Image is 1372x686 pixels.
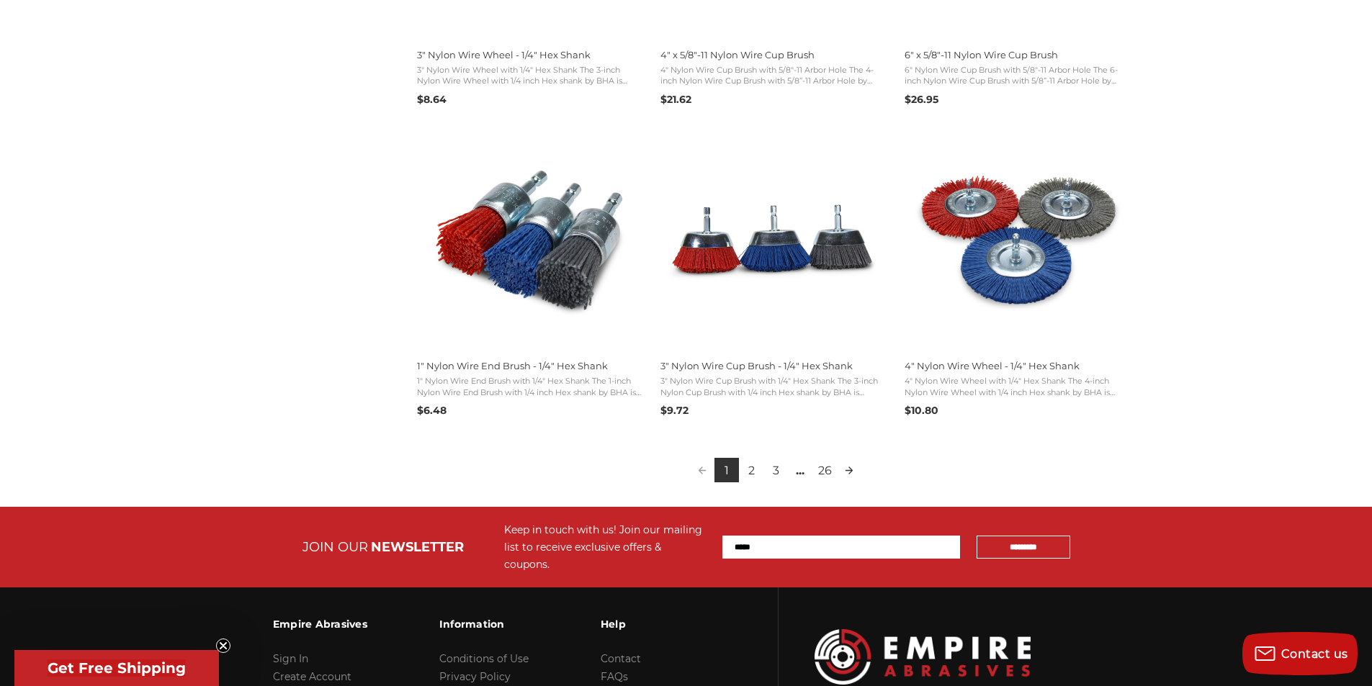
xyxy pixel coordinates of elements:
[660,65,885,87] span: 4" Nylon Wire Cup Brush with 5/8"-11 Arbor Hole The 4-inch Nylon Wire Cup Brush with 5/8”-11 Arbo...
[660,359,885,372] span: 3" Nylon Wire Cup Brush - 1/4" Hex Shank
[812,458,837,482] a: 26
[273,652,308,665] a: Sign In
[739,458,763,482] a: 2
[1281,647,1348,661] span: Contact us
[905,48,1129,61] span: 6" x 5/8"-11 Nylon Wire Cup Brush
[417,359,642,372] span: 1" Nylon Wire End Brush - 1/4" Hex Shank
[905,65,1129,87] span: 6" Nylon Wire Cup Brush with 5/8"-11 Arbor Hole The 6-inch Nylon Wire Cup Brush with 5/8”-11 Arbo...
[14,650,219,686] div: Get Free ShippingClose teaser
[439,670,511,683] a: Privacy Policy
[439,609,529,639] h3: Information
[660,404,689,417] span: $9.72
[601,609,698,639] h3: Help
[837,458,861,482] a: Next page
[815,629,1031,685] img: Empire Abrasives Logo Image
[902,132,1131,422] a: 4
[905,376,1129,398] span: 4" Nylon Wire Wheel with 1/4" Hex Shank The 4-inch Nylon Wire Wheel with 1/4 inch Hex shank by BH...
[1242,632,1358,675] button: Contact us
[905,404,938,417] span: $10.80
[417,404,447,417] span: $6.48
[504,521,708,573] div: Keep in touch with us! Join our mailing list to receive exclusive offers & coupons.
[905,359,1129,372] span: 4" Nylon Wire Wheel - 1/4" Hex Shank
[417,376,642,398] span: 1" Nylon Wire End Brush with 1/4" Hex Shank The 1-inch Nylon Wire End Brush with 1/4 inch Hex sha...
[439,652,529,665] a: Conditions of Use
[660,376,885,398] span: 3" Nylon Wire Cup Brush with 1/4" Hex Shank The 3-inch Nylon Cup Brush with 1/4 inch Hex shank by...
[660,48,885,61] span: 4" x 5/8"-11 Nylon Wire Cup Brush
[601,652,641,665] a: Contact
[601,670,628,683] a: FAQs
[273,609,367,639] h3: Empire Abrasives
[658,132,887,422] a: 3
[415,132,644,422] a: 1
[417,48,642,61] span: 3" Nylon Wire Wheel - 1/4" Hex Shank
[417,65,642,87] span: 3" Nylon Wire Wheel with 1/4" Hex Shank The 3-inch Nylon Wire Wheel with 1/4 inch Hex shank by BH...
[905,93,938,106] span: $26.95
[660,93,691,106] span: $21.62
[216,638,230,653] button: Close teaser
[371,539,464,555] span: NEWSLETTER
[763,458,788,482] a: 3
[273,670,351,683] a: Create Account
[417,93,447,106] span: $8.64
[417,458,1135,485] div: Pagination
[788,458,812,482] span: ...
[714,458,739,482] a: 1
[302,539,368,555] span: JOIN OUR
[48,659,186,677] span: Get Free Shipping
